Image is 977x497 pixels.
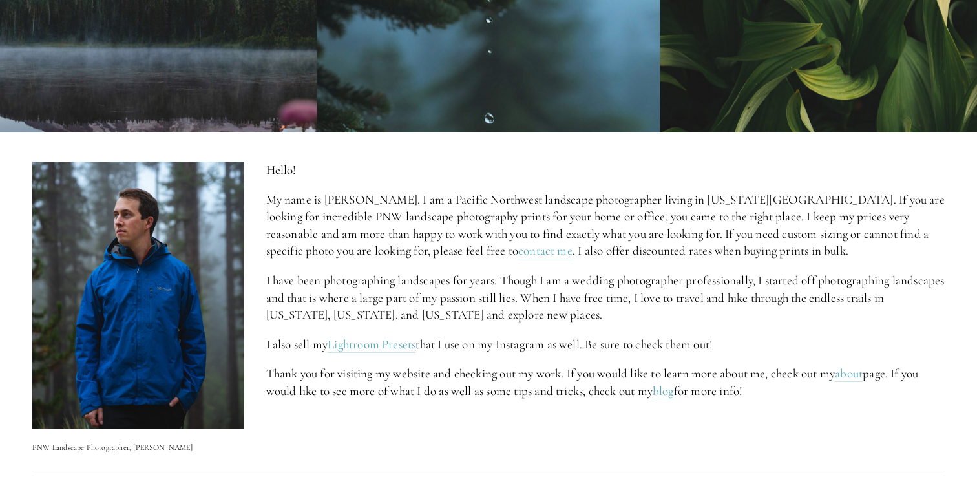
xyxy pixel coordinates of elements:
p: I also sell my that I use on my Instagram as well. Be sure to check them out! [266,336,945,354]
p: PNW Landscape Photographer, [PERSON_NAME] [32,441,244,454]
a: Lightroom Presets [328,337,415,353]
p: Hello! [266,162,945,179]
a: blog [653,383,674,399]
p: My name is [PERSON_NAME]. I am a Pacific Northwest landscape photographer living in [US_STATE][GE... [266,191,945,260]
p: I have been photographing landscapes for years. Though I am a wedding photographer professionally... [266,272,945,324]
img: PNW Landscape Photographer, Zach Nichols [32,162,244,429]
a: about [835,366,863,382]
a: contact me [518,243,573,259]
p: Thank you for visiting my website and checking out my work. If you would like to learn more about... [266,365,945,399]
